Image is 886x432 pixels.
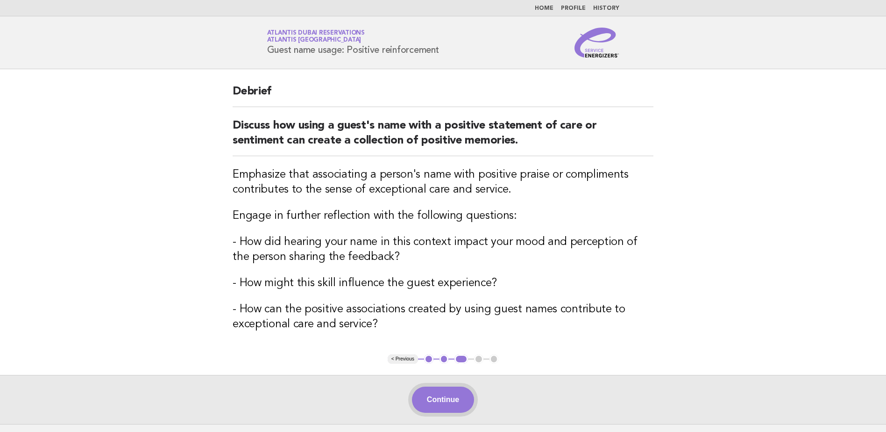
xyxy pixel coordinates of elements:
a: Home [535,6,553,11]
button: 3 [454,354,468,364]
img: Service Energizers [574,28,619,58]
button: < Previous [388,354,418,364]
button: 1 [424,354,433,364]
h3: Engage in further reflection with the following questions: [233,209,653,223]
h3: - How can the positive associations created by using guest names contribute to exceptional care a... [233,302,653,332]
a: Profile [561,6,586,11]
h3: - How did hearing your name in this context impact your mood and perception of the person sharing... [233,235,653,265]
button: Continue [412,387,474,413]
button: 2 [439,354,449,364]
a: History [593,6,619,11]
span: Atlantis [GEOGRAPHIC_DATA] [267,37,361,43]
h3: - How might this skill influence the guest experience? [233,276,653,291]
h2: Debrief [233,84,653,107]
h1: Guest name usage: Positive reinforcement [267,30,439,55]
h2: Discuss how using a guest's name with a positive statement of care or sentiment can create a coll... [233,118,653,156]
h3: Emphasize that associating a person's name with positive praise or compliments contributes to the... [233,167,653,197]
a: Atlantis Dubai ReservationsAtlantis [GEOGRAPHIC_DATA] [267,30,365,43]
